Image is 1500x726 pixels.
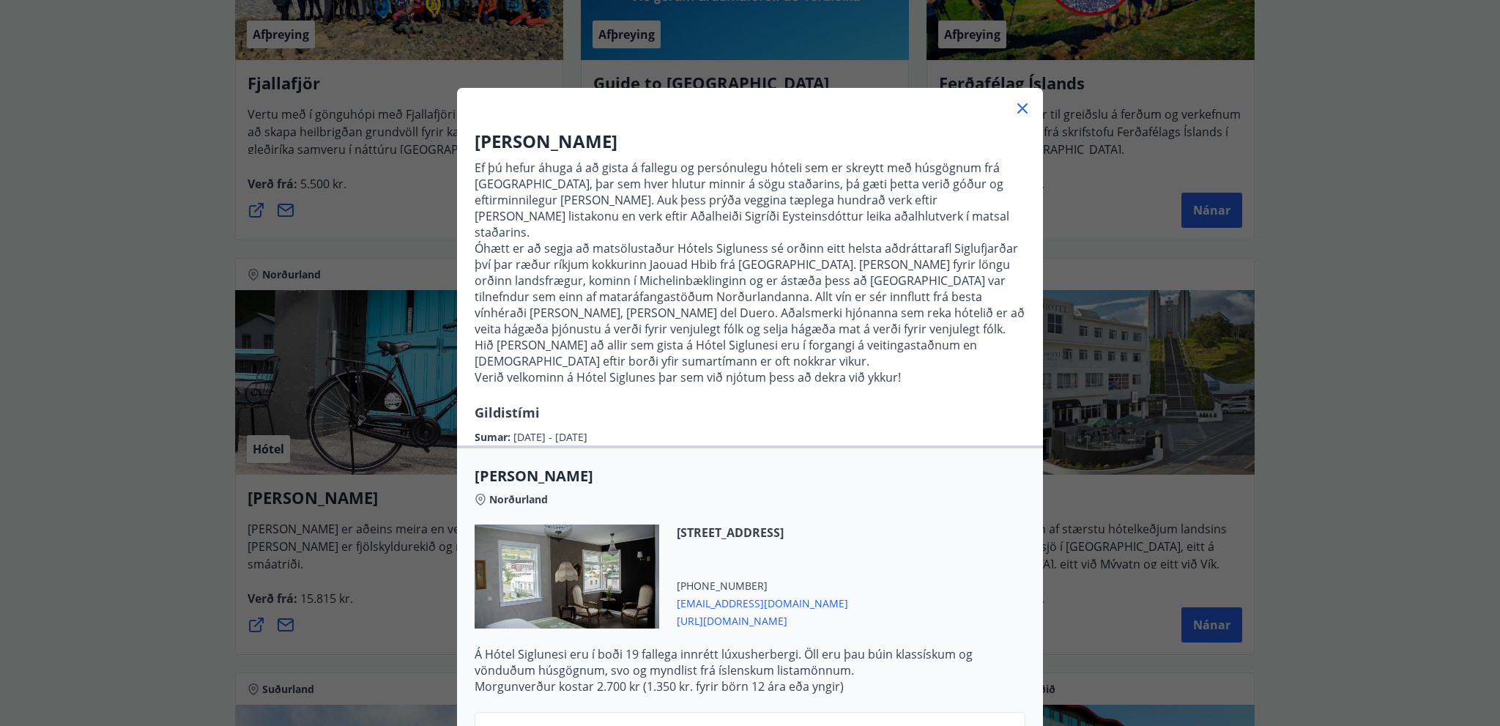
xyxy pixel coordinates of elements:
[677,593,848,611] span: [EMAIL_ADDRESS][DOMAIN_NAME]
[677,611,848,629] span: [URL][DOMAIN_NAME]
[475,129,1025,154] h3: [PERSON_NAME]
[475,678,1025,694] p: Morgunverður kostar 2.700 kr (1.350 kr. fyrir börn 12 ára eða yngir)
[475,646,1025,678] p: Á Hótel Siglunesi eru í boði 19 fallega innrétt lúxusherbergi. Öll eru þau búin klassískum og vön...
[475,369,1025,385] p: Verið velkominn á Hótel Siglunes þar sem við njótum þess að dekra við ykkur!
[475,430,513,444] span: Sumar :
[475,466,1025,486] span: [PERSON_NAME]
[489,492,548,507] span: Norðurland
[677,525,848,541] span: [STREET_ADDRESS]
[475,404,540,421] span: Gildistími
[475,240,1025,369] p: Óhætt er að segja að matsölustaður Hótels Sigluness sé orðinn eitt helsta aðdráttarafl Siglufjarð...
[677,579,848,593] span: [PHONE_NUMBER]
[513,430,587,444] span: [DATE] - [DATE]
[475,160,1025,240] p: Ef þú hefur áhuga á að gista á fallegu og persónulegu hóteli sem er skreytt með húsgögnum frá [GE...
